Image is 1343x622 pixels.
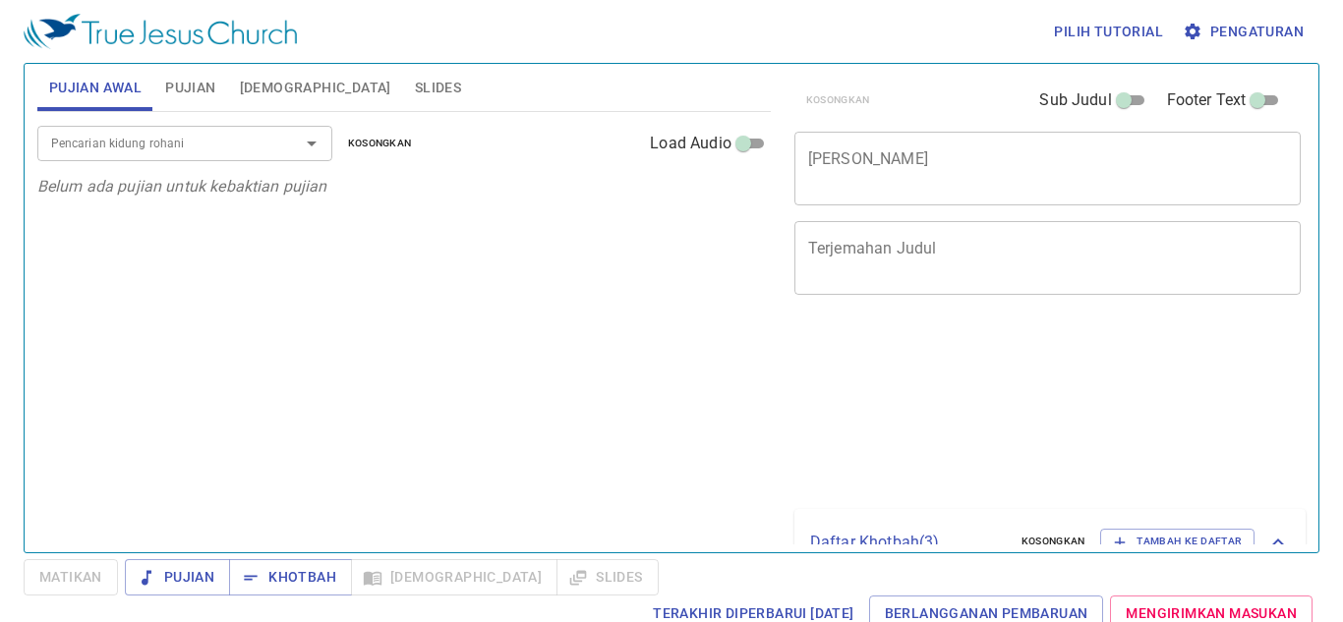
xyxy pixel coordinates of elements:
span: Pujian [165,76,215,100]
span: Load Audio [650,132,731,155]
span: Pujian Awal [49,76,142,100]
span: Sub Judul [1039,88,1111,112]
img: True Jesus Church [24,14,297,49]
i: Belum ada pujian untuk kebaktian pujian [37,177,327,196]
span: Footer Text [1167,88,1247,112]
span: Slides [415,76,461,100]
button: Pengaturan [1179,14,1312,50]
button: Pujian [125,559,230,595]
iframe: from-child [787,315,1202,502]
span: Khotbah [245,565,336,590]
span: Pilih tutorial [1054,20,1163,44]
button: Open [298,130,325,157]
span: [DEMOGRAPHIC_DATA] [240,76,391,100]
button: Tambah ke Daftar [1100,529,1255,554]
span: Kosongkan [348,135,412,152]
div: Daftar Khotbah(3)KosongkanTambah ke Daftar [794,509,1306,574]
button: Kosongkan [336,132,424,155]
p: Daftar Khotbah ( 3 ) [810,531,1006,554]
button: Khotbah [229,559,352,595]
button: Pilih tutorial [1046,14,1171,50]
span: Kosongkan [1022,533,1085,550]
span: Pujian [141,565,214,590]
button: Kosongkan [1010,530,1097,553]
span: Tambah ke Daftar [1113,533,1242,550]
span: Pengaturan [1187,20,1304,44]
